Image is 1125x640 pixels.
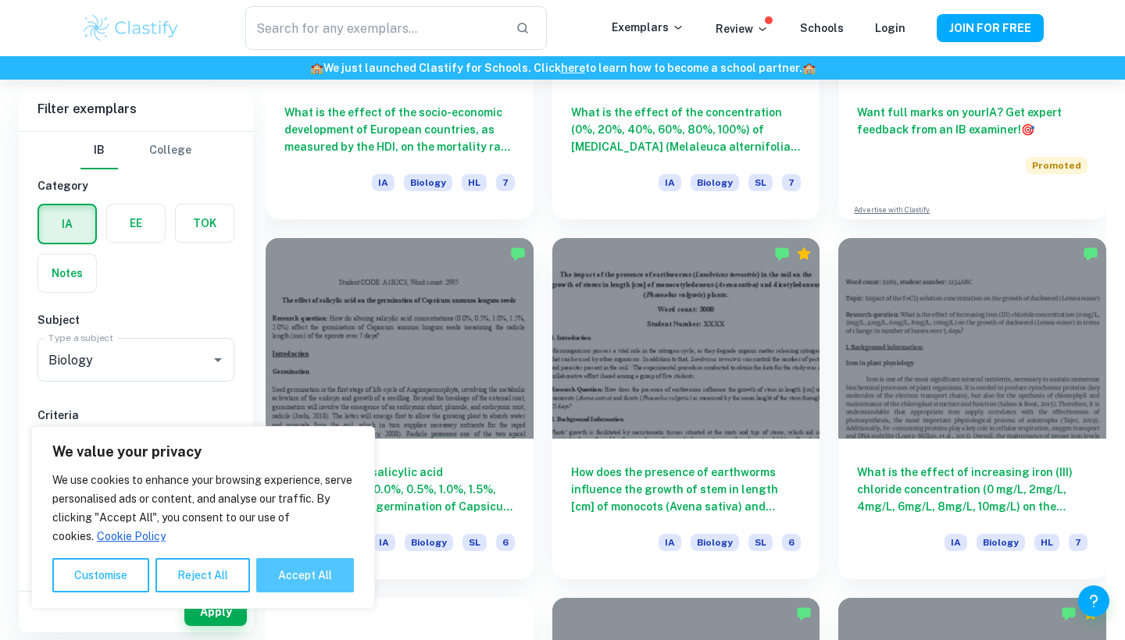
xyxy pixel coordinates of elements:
a: How do altering salicylic acid concentrations (0.0%, 0.5%, 1.0%, 1.5%, 2.0%) affect the germinati... [266,238,534,579]
span: Biology [977,534,1025,551]
span: 🏫 [802,62,816,74]
button: College [149,132,191,169]
div: Filter type choice [80,132,191,169]
span: 🏫 [310,62,323,74]
span: IA [659,174,681,191]
img: Marked [1083,246,1098,261]
button: Apply [184,598,247,626]
button: Help and Feedback [1078,585,1109,617]
label: Type a subject [48,331,113,344]
h6: How does the presence of earthworms influence the growth of stem in length [cm] of monocots (Aven... [571,464,802,515]
a: What is the effect of increasing iron (III) chloride concentration (0 mg/L, 2mg/L, 4mg/L, 6mg/L, ... [838,238,1106,579]
span: IA [372,174,395,191]
div: Premium [796,246,812,261]
p: We use cookies to enhance your browsing experience, serve personalised ads or content, and analys... [52,471,354,546]
button: Customise [52,558,149,592]
span: Biology [404,174,452,191]
span: 6 [782,534,801,551]
button: Open [207,349,229,371]
span: Biology [691,534,739,551]
h6: Want full marks on your IA ? Get expert feedback from an IB examiner! [857,104,1087,138]
h6: What is the effect of the socio-economic development of European countries, as measured by the HD... [284,104,515,155]
span: 7 [782,174,801,191]
span: 6 [496,534,515,551]
span: 7 [496,174,515,191]
span: IA [373,534,395,551]
img: Marked [510,246,526,261]
img: Marked [1061,606,1077,621]
a: Cookie Policy [96,529,166,543]
button: Notes [38,254,96,292]
img: Marked [796,606,812,621]
button: EE [107,204,165,242]
span: Promoted [1026,157,1087,174]
h6: Criteria [37,407,234,424]
button: Accept All [256,558,354,592]
button: Reject All [155,558,250,592]
a: here [561,62,585,74]
span: SL [462,534,487,551]
h6: What is the effect of increasing iron (III) chloride concentration (0 mg/L, 2mg/L, 4mg/L, 6mg/L, ... [857,464,1087,515]
a: Schools [800,22,844,34]
a: Advertise with Clastify [854,204,930,215]
img: Clastify logo [81,12,180,44]
h6: What is the effect of the concentration (0%, 20%, 40%, 60%, 80%, 100%) of [MEDICAL_DATA] (Melaleu... [571,104,802,155]
span: SL [748,534,773,551]
p: We value your privacy [52,443,354,461]
div: Premium [1083,606,1098,621]
span: SL [748,174,773,191]
span: Biology [405,534,453,551]
a: Login [875,22,905,34]
h6: Filter exemplars [19,87,253,131]
a: How does the presence of earthworms influence the growth of stem in length [cm] of monocots (Aven... [552,238,820,579]
button: JOIN FOR FREE [937,14,1044,42]
span: Biology [691,174,739,191]
h6: Category [37,177,234,194]
input: Search for any exemplars... [245,6,503,50]
button: IA [39,205,95,243]
span: 🎯 [1021,123,1034,136]
button: TOK [176,204,234,242]
span: 7 [1069,534,1087,551]
p: Review [716,20,769,37]
span: HL [1034,534,1059,551]
span: IA [945,534,967,551]
h6: How do altering salicylic acid concentrations (0.0%, 0.5%, 1.0%, 1.5%, 2.0%) affect the germinati... [284,464,515,515]
div: We value your privacy [31,426,375,609]
h6: Subject [37,311,234,329]
span: HL [462,174,487,191]
h6: We just launched Clastify for Schools. Click to learn how to become a school partner. [3,59,1122,76]
button: IB [80,132,118,169]
span: IA [659,534,681,551]
p: Exemplars [612,19,684,36]
img: Marked [774,246,790,261]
